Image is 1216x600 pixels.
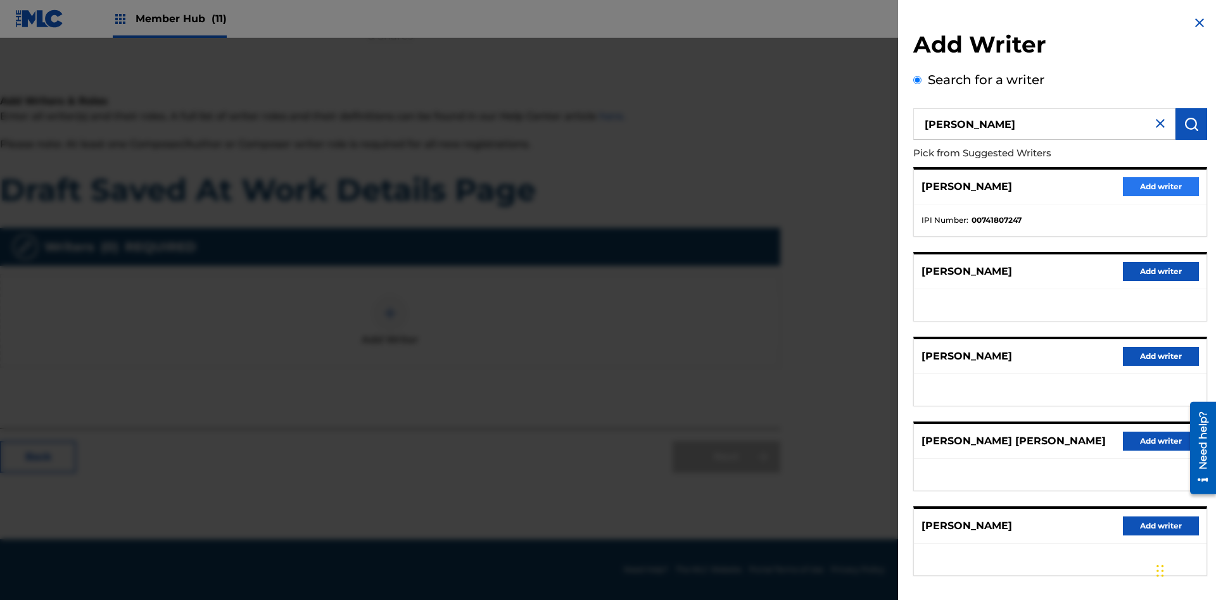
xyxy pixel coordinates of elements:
iframe: Resource Center [1181,397,1216,501]
iframe: Chat Widget [1153,539,1216,600]
img: Search Works [1184,116,1199,132]
p: Pick from Suggested Writers [913,140,1135,167]
button: Add writer [1123,347,1199,366]
div: Drag [1156,552,1164,590]
p: [PERSON_NAME] [921,264,1012,279]
img: Top Rightsholders [113,11,128,27]
span: IPI Number : [921,215,968,226]
label: Search for a writer [928,72,1044,87]
img: MLC Logo [15,9,64,28]
button: Add writer [1123,516,1199,535]
button: Add writer [1123,432,1199,451]
h2: Add Writer [913,30,1207,63]
p: [PERSON_NAME] [921,179,1012,194]
span: (11) [212,13,227,25]
input: Search writer's name or IPI Number [913,108,1175,140]
button: Add writer [1123,177,1199,196]
p: [PERSON_NAME] [921,518,1012,534]
img: close [1153,116,1168,131]
p: [PERSON_NAME] [921,349,1012,364]
strong: 00741807247 [972,215,1022,226]
p: [PERSON_NAME] [PERSON_NAME] [921,434,1106,449]
span: Member Hub [136,11,227,26]
button: Add writer [1123,262,1199,281]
